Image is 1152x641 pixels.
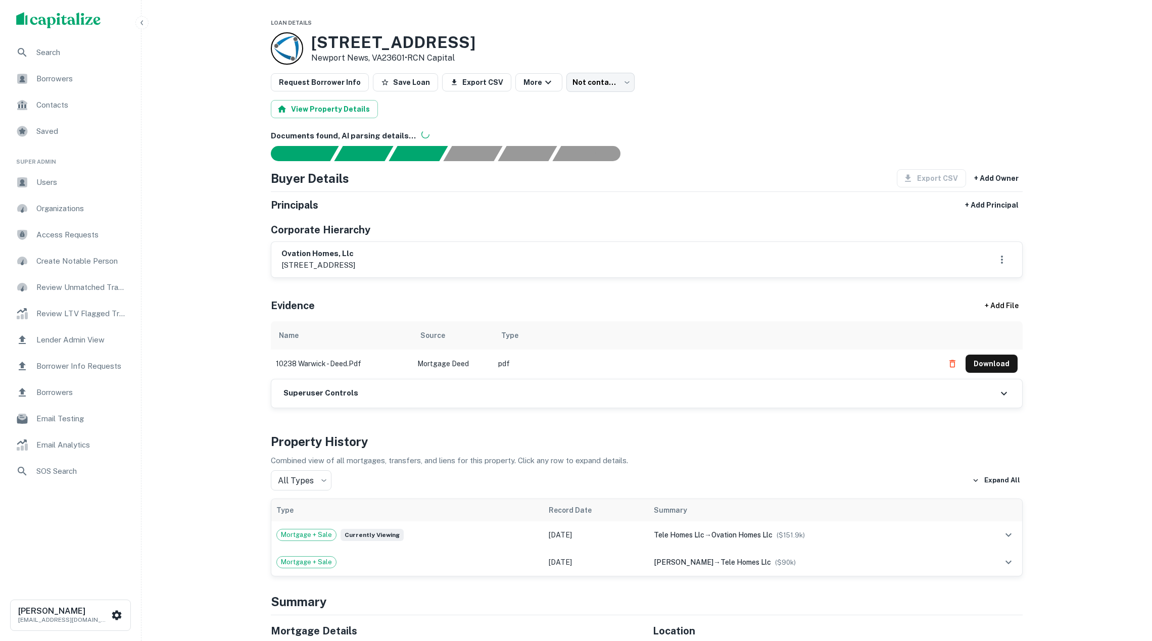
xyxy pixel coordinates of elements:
[566,73,635,92] div: Not contacted
[8,119,133,143] a: Saved
[1000,526,1017,544] button: expand row
[8,145,133,170] li: Super Admin
[311,33,475,52] h3: [STREET_ADDRESS]
[8,40,133,65] a: Search
[16,12,101,28] img: capitalize-logo.png
[277,557,336,567] span: Mortgage + Sale
[271,100,378,118] button: View Property Details
[412,321,493,350] th: Source
[8,249,133,273] a: Create Notable Person
[271,321,412,350] th: Name
[420,329,445,341] div: Source
[36,334,127,346] span: Lender Admin View
[36,46,127,59] span: Search
[8,196,133,221] a: Organizations
[36,176,127,188] span: Users
[271,198,318,213] h5: Principals
[36,125,127,137] span: Saved
[36,99,127,111] span: Contacts
[341,529,404,541] span: Currently viewing
[271,73,369,91] button: Request Borrower Info
[442,73,511,91] button: Export CSV
[970,473,1023,488] button: Expand All
[271,455,1023,467] p: Combined view of all mortgages, transfers, and liens for this property. Click any row to expand d...
[10,600,131,631] button: [PERSON_NAME][EMAIL_ADDRESS][DOMAIN_NAME]
[654,558,713,566] span: [PERSON_NAME]
[493,321,938,350] th: Type
[271,350,412,378] td: 10238 warwick - deed.pdf
[1101,560,1152,609] iframe: Chat Widget
[18,615,109,624] p: [EMAIL_ADDRESS][DOMAIN_NAME]
[8,354,133,378] a: Borrower Info Requests
[1000,554,1017,571] button: expand row
[961,196,1023,214] button: + Add Principal
[36,281,127,293] span: Review Unmatched Transactions
[18,607,109,615] h6: [PERSON_NAME]
[649,499,968,521] th: Summary
[8,433,133,457] a: Email Analytics
[271,222,370,237] h5: Corporate Hierarchy
[501,329,518,341] div: Type
[544,549,649,576] td: [DATE]
[283,387,358,399] h6: Superuser Controls
[389,146,448,161] div: Documents found, AI parsing details...
[271,20,312,26] span: Loan Details
[36,203,127,215] span: Organizations
[373,73,438,91] button: Save Loan
[36,360,127,372] span: Borrower Info Requests
[966,355,1018,373] button: Download
[544,499,649,521] th: Record Date
[271,593,1023,611] h4: Summary
[8,459,133,483] a: SOS Search
[653,623,1023,638] h5: Location
[493,350,938,378] td: pdf
[515,73,562,91] button: More
[8,170,133,194] a: Users
[334,146,393,161] div: Your request is received and processing...
[271,623,641,638] h5: Mortgage Details
[711,531,773,539] span: ovation homes llc
[654,531,704,539] span: tele homes llc
[777,531,805,539] span: ($ 151.9k )
[311,52,475,64] p: Newport News, VA23601 •
[281,259,355,271] p: [STREET_ADDRESS]
[553,146,633,161] div: AI fulfillment process complete.
[775,559,796,566] span: ($ 90k )
[36,73,127,85] span: Borrowers
[271,470,331,490] div: All Types
[8,275,133,300] a: Review Unmatched Transactions
[8,302,133,326] a: Review LTV Flagged Transactions
[8,67,133,91] a: Borrowers
[970,169,1023,187] button: + Add Owner
[8,223,133,247] a: Access Requests
[271,130,1023,142] h6: Documents found, AI parsing details...
[8,380,133,405] a: Borrowers
[279,329,299,341] div: Name
[36,413,127,425] span: Email Testing
[36,465,127,477] span: SOS Search
[271,321,1023,378] div: scrollable content
[8,407,133,431] a: Email Testing
[8,93,133,117] a: Contacts
[36,308,127,320] span: Review LTV Flagged Transactions
[498,146,557,161] div: Principals found, still searching for contact information. This may take time...
[654,557,963,568] div: →
[271,432,1023,451] h4: Property History
[8,328,133,352] a: Lender Admin View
